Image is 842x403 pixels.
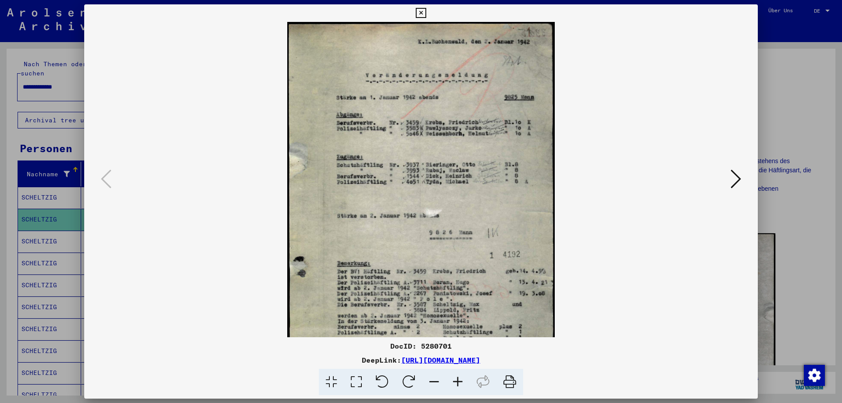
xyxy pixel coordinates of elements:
[804,365,825,386] img: Zustimmung ändern
[84,355,758,365] div: DeepLink:
[287,22,555,403] img: 001.jpg
[401,356,480,364] a: [URL][DOMAIN_NAME]
[84,341,758,351] div: DocID: 5280701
